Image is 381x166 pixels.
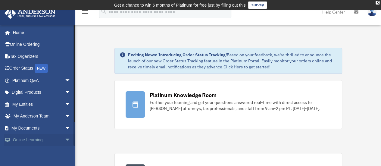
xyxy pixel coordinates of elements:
i: search [101,8,107,15]
span: arrow_drop_down [65,110,77,123]
a: Click Here to get started! [223,64,270,70]
a: Platinum Q&Aarrow_drop_down [4,74,80,86]
img: Anderson Advisors Platinum Portal [3,7,57,19]
span: arrow_drop_down [65,86,77,99]
img: User Pic [367,8,376,16]
div: Based on your feedback, we're thrilled to announce the launch of our new Order Status Tracking fe... [128,52,337,70]
div: NEW [35,64,48,73]
a: My Documentsarrow_drop_down [4,122,80,134]
a: Order StatusNEW [4,62,80,75]
a: menu [81,11,89,16]
a: My Entitiesarrow_drop_down [4,98,80,110]
span: arrow_drop_down [65,98,77,111]
a: Digital Productsarrow_drop_down [4,86,80,99]
a: My Anderson Teamarrow_drop_down [4,110,80,122]
a: Platinum Knowledge Room Further your learning and get your questions answered real-time with dire... [114,80,342,129]
span: arrow_drop_down [65,134,77,146]
div: Platinum Knowledge Room [150,91,217,99]
span: arrow_drop_down [65,74,77,87]
strong: Exciting News: Introducing Order Status Tracking! [128,52,227,58]
a: Home [4,27,77,39]
div: Get a chance to win 6 months of Platinum for free just by filling out this [114,2,246,9]
div: Further your learning and get your questions answered real-time with direct access to [PERSON_NAM... [150,99,331,111]
i: menu [81,8,89,16]
a: Tax Organizers [4,50,80,62]
a: Online Ordering [4,39,80,51]
span: arrow_drop_down [65,122,77,134]
a: survey [248,2,267,9]
a: Online Learningarrow_drop_down [4,134,80,146]
div: close [376,1,379,5]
